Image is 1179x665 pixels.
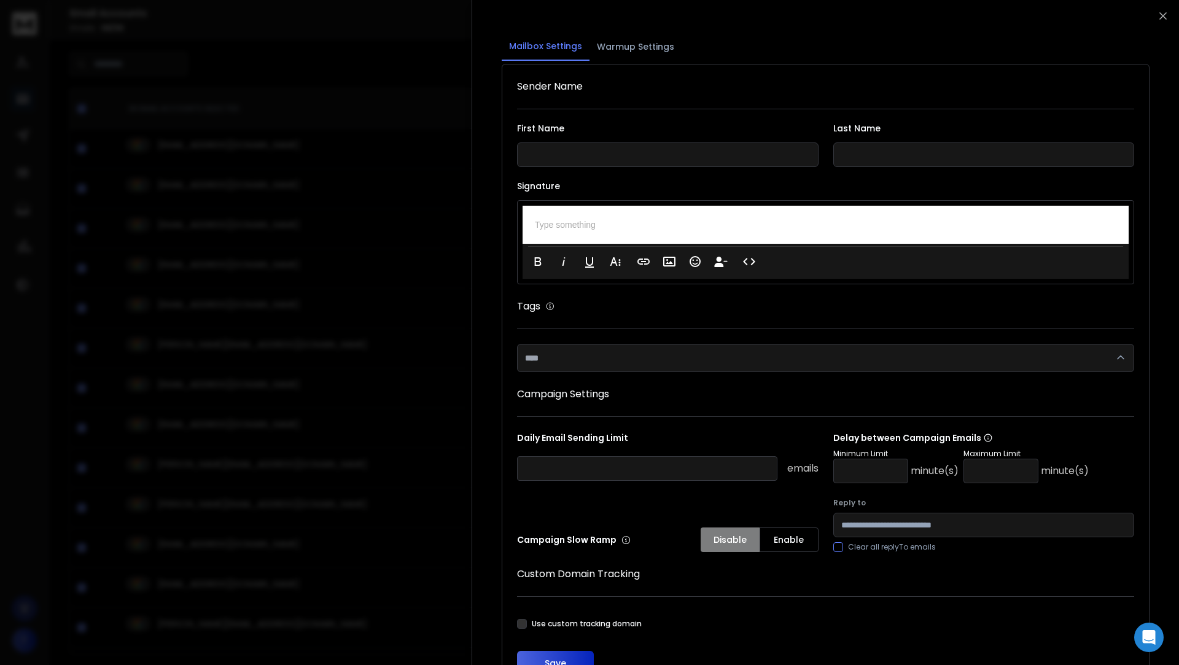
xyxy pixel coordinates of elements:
label: Use custom tracking domain [532,619,642,629]
div: Open Intercom Messenger [1134,623,1164,652]
h1: Custom Domain Tracking [517,567,1134,581]
label: Signature [517,182,1134,190]
label: First Name [517,124,819,133]
p: Maximum Limit [963,449,1089,459]
button: Italic (⌘I) [552,249,575,274]
p: Campaign Slow Ramp [517,534,631,546]
p: Minimum Limit [833,449,959,459]
button: Disable [701,527,760,552]
button: Enable [760,527,819,552]
p: minute(s) [1041,464,1089,478]
p: Daily Email Sending Limit [517,432,819,449]
button: Warmup Settings [589,33,682,60]
button: Bold (⌘B) [526,249,550,274]
button: Underline (⌘U) [578,249,601,274]
p: emails [787,461,819,476]
button: More Text [604,249,627,274]
button: Mailbox Settings [502,33,589,61]
h1: Campaign Settings [517,387,1134,402]
p: minute(s) [911,464,959,478]
label: Reply to [833,498,1135,508]
h1: Sender Name [517,79,1134,94]
p: Delay between Campaign Emails [833,432,1089,444]
label: Clear all replyTo emails [848,542,936,552]
h1: Tags [517,299,540,314]
label: Last Name [833,124,1135,133]
button: Insert Unsubscribe Link [709,249,733,274]
button: Insert Image (⌘P) [658,249,681,274]
button: Insert Link (⌘K) [632,249,655,274]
